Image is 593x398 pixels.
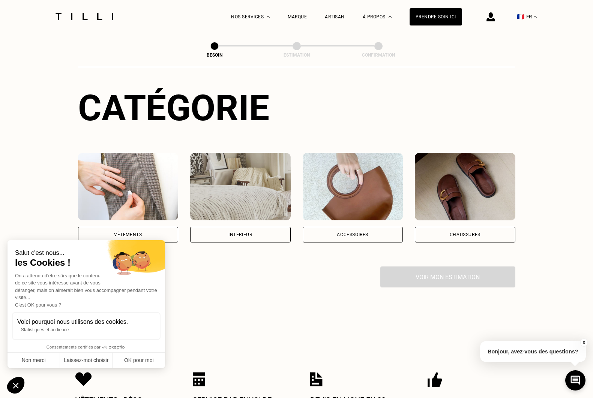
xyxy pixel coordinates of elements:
img: Accessoires [303,153,403,220]
span: 🇫🇷 [517,13,524,20]
img: Vêtements [78,153,179,220]
div: Estimation [259,52,334,58]
a: Marque [288,14,307,19]
img: Menu déroulant [267,16,270,18]
a: Prendre soin ici [410,8,462,25]
div: Accessoires [337,232,368,237]
img: Menu déroulant à propos [389,16,392,18]
div: Chaussures [450,232,480,237]
div: Intérieur [228,232,252,237]
img: Logo du service de couturière Tilli [53,13,116,20]
img: Icon [428,372,442,387]
p: Bonjour, avez-vous des questions? [480,341,586,362]
img: Intérieur [190,153,291,220]
img: Icon [310,372,323,386]
img: menu déroulant [534,16,537,18]
div: Vêtements [114,232,142,237]
img: Icon [75,372,92,386]
button: X [580,338,587,347]
a: Artisan [325,14,345,19]
img: Chaussures [415,153,515,220]
img: Icon [193,372,205,386]
img: icône connexion [486,12,495,21]
div: Confirmation [341,52,416,58]
div: Catégorie [78,87,515,129]
div: Besoin [177,52,252,58]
